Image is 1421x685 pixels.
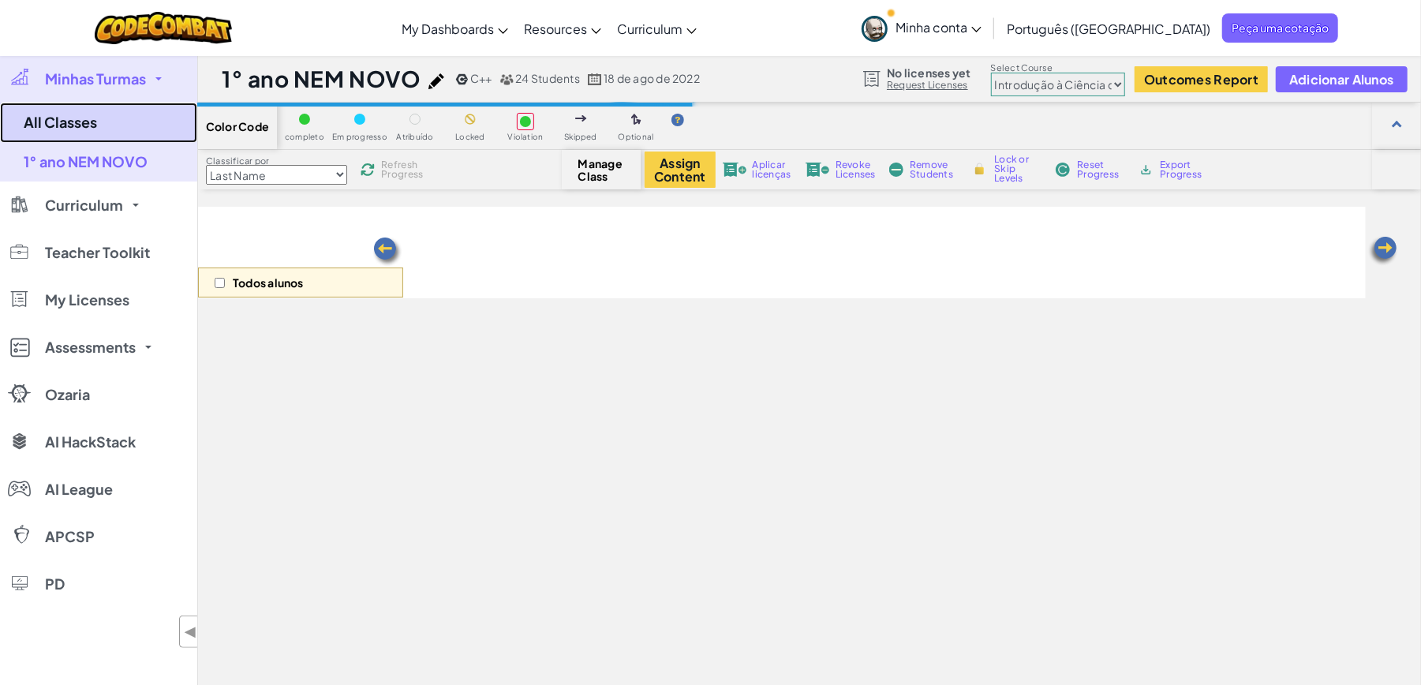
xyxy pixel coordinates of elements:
[671,114,684,126] img: IconHint.svg
[617,21,682,37] span: Curriculum
[645,152,716,188] button: Assign Content
[609,7,705,50] a: Curriculum
[1276,66,1407,92] button: Adicionar Alunos
[45,340,136,354] span: Assessments
[1367,235,1399,267] img: Arrow_Left.png
[910,160,957,179] span: Remove Students
[1007,21,1210,37] span: Português ([GEOGRAPHIC_DATA])
[1077,160,1124,179] span: Reset Progress
[887,66,970,79] span: No licenses yet
[896,19,982,36] span: Minha conta
[515,71,580,85] span: 24 Students
[206,155,347,167] label: Classificar por
[396,133,433,141] span: Atribuído
[45,293,129,307] span: My Licenses
[332,133,387,141] span: Em progresso
[222,64,421,94] h1: 1° ano NEM NOVO
[372,236,403,268] img: Arrow_Left.png
[359,161,377,179] img: IconReload.svg
[455,133,484,141] span: Locked
[631,114,641,126] img: IconOptionalLevel.svg
[285,133,324,141] span: completo
[184,620,197,643] span: ◀
[1289,73,1393,86] span: Adicionar Alunos
[991,62,1125,74] label: Select Course
[806,163,829,177] img: IconLicenseRevoke.svg
[575,115,587,122] img: IconSkippedLevel.svg
[1055,163,1071,177] img: IconReset.svg
[524,21,587,37] span: Resources
[45,72,146,86] span: Minhas Turmas
[604,71,700,85] span: 18 de ago de 2022
[233,276,304,289] p: Todos alunos
[45,482,113,496] span: AI League
[588,73,602,85] img: calendar.svg
[507,133,543,141] span: Violation
[887,79,970,92] a: Request Licenses
[394,7,516,50] a: My Dashboards
[862,16,888,42] img: avatar
[994,155,1041,183] span: Lock or Skip Levels
[999,7,1218,50] a: Português ([GEOGRAPHIC_DATA])
[45,245,150,260] span: Teacher Toolkit
[1222,13,1338,43] a: Peça uma cotação
[1160,160,1208,179] span: Export Progress
[402,21,494,37] span: My Dashboards
[564,133,597,141] span: Skipped
[499,73,514,85] img: MultipleUsers.png
[753,160,791,179] span: Aplicar licenças
[1135,66,1268,92] button: Outcomes Report
[836,160,876,179] span: Revoke Licenses
[95,12,233,44] img: CodeCombat logo
[578,157,625,182] span: Manage Class
[45,435,136,449] span: AI HackStack
[45,198,123,212] span: Curriculum
[470,71,492,85] span: C++
[854,3,989,53] a: Minha conta
[516,7,609,50] a: Resources
[1139,163,1154,177] img: IconArchive.svg
[889,163,903,177] img: IconRemoveStudents.svg
[45,387,90,402] span: Ozaria
[381,160,430,179] span: Refresh Progress
[206,120,269,133] span: Color Code
[619,133,654,141] span: Optional
[456,73,468,85] img: cpp.png
[723,163,746,177] img: IconLicenseApply.svg
[971,162,988,176] img: IconLock.svg
[428,73,444,89] img: iconPencil.svg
